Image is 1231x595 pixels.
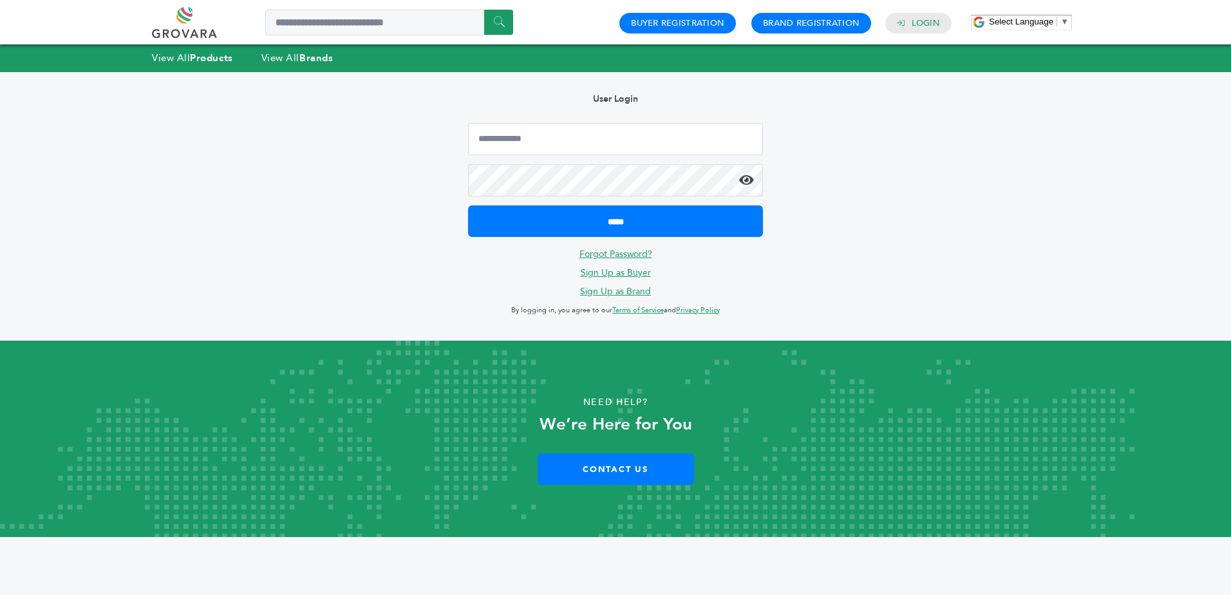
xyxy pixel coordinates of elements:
b: User Login [593,93,638,105]
a: Buyer Registration [631,17,724,29]
a: Forgot Password? [579,248,652,260]
span: ​ [1057,17,1057,26]
a: Sign Up as Buyer [581,267,651,279]
a: Select Language​ [989,17,1069,26]
p: Need Help? [62,393,1170,412]
a: Brand Registration [763,17,860,29]
a: Login [912,17,940,29]
a: Privacy Policy [676,305,720,315]
a: View AllProducts [152,52,233,64]
a: Terms of Service [612,305,664,315]
input: Password [468,164,763,196]
p: By logging in, you agree to our and [468,303,763,318]
input: Search a product or brand... [265,10,513,35]
strong: We’re Here for You [540,413,692,436]
span: ▼ [1060,17,1069,26]
strong: Products [190,52,232,64]
a: View AllBrands [261,52,334,64]
span: Select Language [989,17,1053,26]
a: Sign Up as Brand [580,285,651,297]
input: Email Address [468,123,763,155]
strong: Brands [299,52,333,64]
a: Contact Us [538,453,694,485]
